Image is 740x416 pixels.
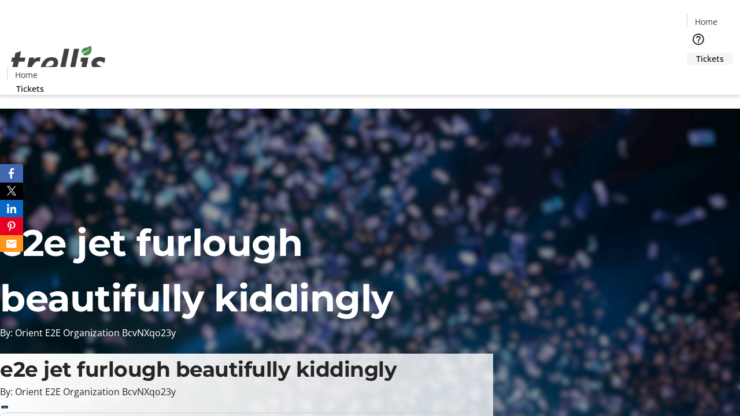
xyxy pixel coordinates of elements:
span: Tickets [16,83,44,95]
span: Home [15,69,38,81]
button: Cart [687,65,710,88]
a: Tickets [7,83,53,95]
span: Home [695,16,717,28]
span: Tickets [696,53,724,65]
button: Help [687,28,710,51]
a: Home [687,16,724,28]
a: Tickets [687,53,733,65]
a: Home [8,69,45,81]
img: Orient E2E Organization BcvNXqo23y's Logo [7,33,110,91]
